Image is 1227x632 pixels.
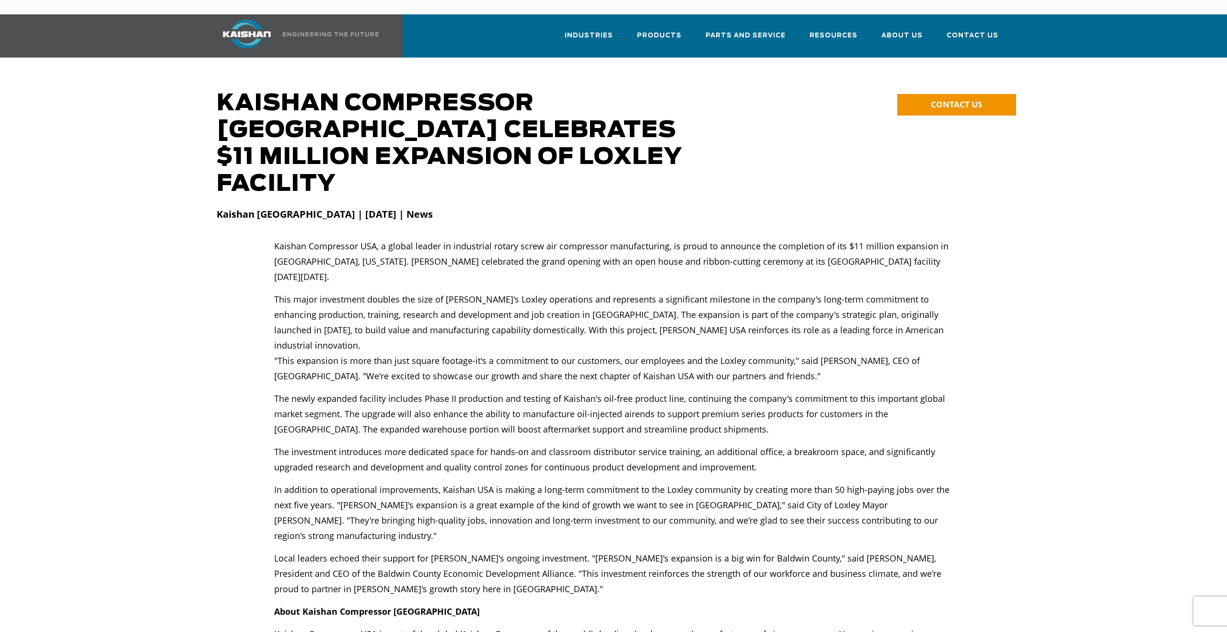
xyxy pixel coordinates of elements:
a: Industries [565,23,613,56]
a: Products [637,23,682,56]
p: The investment introduces more dedicated space for hands-on and classroom distributor service tra... [274,444,953,475]
span: Resources [810,30,857,41]
strong: Kaishan [GEOGRAPHIC_DATA] | [DATE] | News [217,208,433,221]
span: Kaishan Compressor [GEOGRAPHIC_DATA] Celebrates $11 Million Expansion of Loxley Facility [217,92,683,196]
span: Contact Us [947,30,998,41]
a: Resources [810,23,857,56]
a: Contact Us [947,23,998,56]
a: About Us [881,23,923,56]
span: Industries [565,30,613,41]
strong: About Kaishan Compressor [GEOGRAPHIC_DATA] [274,606,480,617]
p: "This expansion is more than just square footage-it's a commitment to our customers, our employee... [274,353,953,384]
a: CONTACT US [897,94,1016,116]
p: Local leaders echoed their support for [PERSON_NAME]'s ongoing investment. "[PERSON_NAME]'s expan... [274,550,953,597]
span: CONTACT US [931,99,982,110]
a: Kaishan USA [211,14,381,58]
span: Products [637,30,682,41]
p: In addition to operational improvements, Kaishan USA is making a long-term commitment to the Loxl... [274,482,953,543]
p: This major investment doubles the size of [PERSON_NAME]'s Loxley operations and represents a sign... [274,292,953,353]
span: Parts and Service [706,30,786,41]
img: kaishan logo [211,20,283,48]
p: Kaishan Compressor USA, a global leader in industrial rotary screw air compressor manufacturing, ... [274,238,953,284]
a: Parts and Service [706,23,786,56]
img: Engineering the future [283,32,379,36]
p: The newly expanded facility includes Phase II production and testing of Kaishan's oil-free produc... [274,391,953,437]
span: About Us [881,30,923,41]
